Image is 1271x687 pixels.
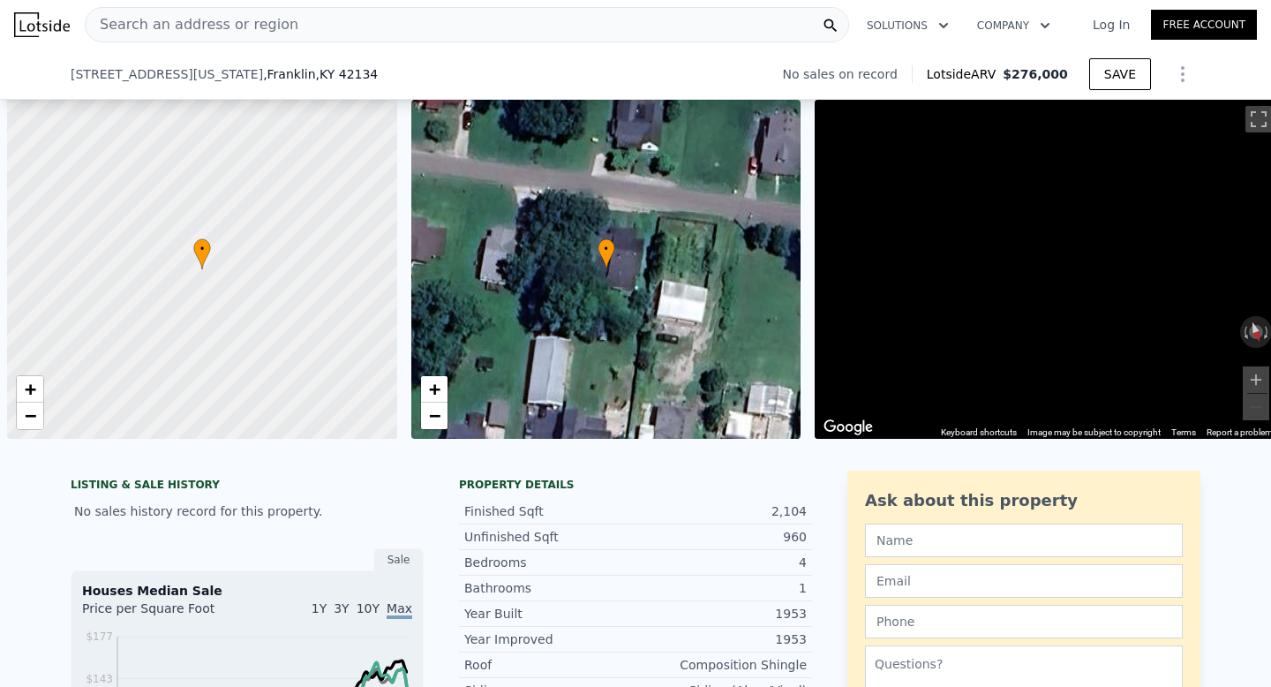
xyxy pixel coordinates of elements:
div: 4 [635,554,807,571]
button: Company [963,10,1064,42]
div: 1 [635,579,807,597]
div: Sale [374,548,424,571]
a: Log In [1072,16,1151,34]
span: , Franklin [263,65,378,83]
button: Zoom out [1243,394,1269,420]
span: Lotside ARV [927,65,1003,83]
a: Zoom in [421,376,447,403]
button: Solutions [853,10,963,42]
span: + [428,378,440,400]
div: Composition Shingle [635,656,807,674]
div: Unfinished Sqft [464,528,635,546]
div: Finished Sqft [464,502,635,520]
button: Reset the view [1245,315,1267,350]
a: Free Account [1151,10,1257,40]
span: Max [387,601,412,619]
div: • [193,238,211,269]
div: No sales history record for this property. [71,495,424,527]
span: • [598,241,615,257]
tspan: $143 [86,673,113,685]
button: Show Options [1165,57,1200,92]
div: Year Improved [464,630,635,648]
input: Phone [865,605,1183,638]
div: Bathrooms [464,579,635,597]
div: Price per Square Foot [82,600,247,628]
button: Zoom in [1243,366,1269,393]
span: , KY 42134 [316,67,379,81]
img: Google [819,416,877,439]
button: Rotate counterclockwise [1240,316,1250,348]
div: Bedrooms [464,554,635,571]
a: Zoom in [17,376,43,403]
button: SAVE [1089,58,1151,90]
div: No sales on record [783,65,912,83]
a: Terms (opens in new tab) [1171,427,1196,437]
div: 1953 [635,630,807,648]
div: • [598,238,615,269]
span: $276,000 [1003,67,1068,81]
a: Open this area in Google Maps (opens a new window) [819,416,877,439]
a: Zoom out [421,403,447,429]
span: 1Y [312,601,327,615]
div: LISTING & SALE HISTORY [71,478,424,495]
input: Email [865,564,1183,598]
span: • [193,241,211,257]
div: Ask about this property [865,488,1183,513]
div: 1953 [635,605,807,623]
div: 960 [635,528,807,546]
span: + [25,378,36,400]
div: 2,104 [635,502,807,520]
span: 3Y [334,601,349,615]
a: Zoom out [17,403,43,429]
span: [STREET_ADDRESS][US_STATE] [71,65,263,83]
button: Keyboard shortcuts [941,427,1017,439]
tspan: $177 [86,630,113,643]
span: − [25,404,36,427]
img: Lotside [14,12,70,37]
span: 10Y [357,601,380,615]
div: Houses Median Sale [82,582,412,600]
span: Image may be subject to copyright [1027,427,1161,437]
div: Roof [464,656,635,674]
div: Property details [459,478,812,492]
span: Search an address or region [86,14,298,35]
span: − [428,404,440,427]
div: Year Built [464,605,635,623]
input: Name [865,524,1183,557]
